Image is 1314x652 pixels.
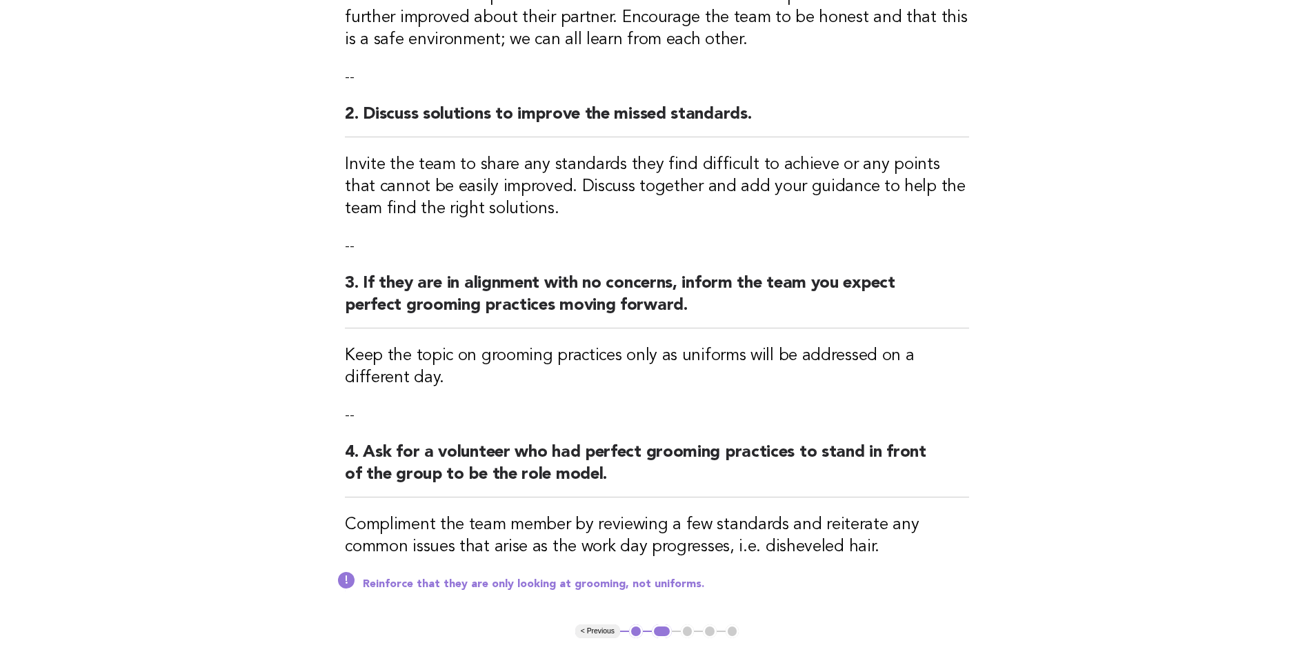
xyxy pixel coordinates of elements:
[345,273,969,328] h2: 3. If they are in alignment with no concerns, inform the team you expect perfect grooming practic...
[575,624,620,638] button: < Previous
[629,624,643,638] button: 1
[345,514,969,558] h3: Compliment the team member by reviewing a few standards and reiterate any common issues that aris...
[345,154,969,220] h3: Invite the team to share any standards they find difficult to achieve or any points that cannot b...
[345,237,969,256] p: --
[363,577,969,591] p: Reinforce that they are only looking at grooming, not uniforms.
[345,442,969,497] h2: 4. Ask for a volunteer who had perfect grooming practices to stand in front of the group to be th...
[345,68,969,87] p: --
[345,345,969,389] h3: Keep the topic on grooming practices only as uniforms will be addressed on a different day.
[652,624,672,638] button: 2
[345,103,969,137] h2: 2. Discuss solutions to improve the missed standards.
[345,406,969,425] p: --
